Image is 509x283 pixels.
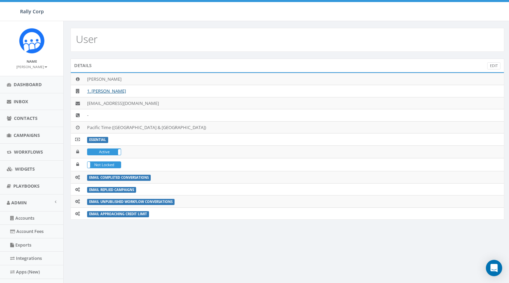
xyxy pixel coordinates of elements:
td: [PERSON_NAME] [84,73,504,85]
div: Open Intercom Messenger [486,260,502,276]
label: Not Locked [87,162,121,168]
a: Edit [487,62,500,69]
span: Dashboard [14,81,42,88]
label: Email Unpublished Workflow Conversations [87,199,175,205]
td: - [84,109,504,122]
span: Admin [11,200,27,206]
label: Email Completed Conversations [87,175,151,181]
small: Name [27,59,37,64]
span: Campaigns [14,132,40,138]
div: LockedNot Locked [87,161,121,168]
label: Active [87,149,121,155]
h2: User [76,33,98,45]
div: Details [70,59,504,72]
td: Pacific Time ([GEOGRAPHIC_DATA] & [GEOGRAPHIC_DATA]) [84,121,504,133]
label: ESSENTIAL [87,137,108,143]
span: Playbooks [13,183,39,189]
div: ActiveIn Active [87,148,121,155]
span: Rally Corp [20,8,44,15]
a: 1. [PERSON_NAME] [87,88,126,94]
a: [PERSON_NAME] [16,63,47,69]
span: Widgets [15,166,35,172]
span: Inbox [14,98,28,105]
label: Email Approaching Credit Limit [87,211,149,217]
span: Workflows [14,149,43,155]
img: Icon_1.png [19,28,45,53]
td: [EMAIL_ADDRESS][DOMAIN_NAME] [84,97,504,109]
small: [PERSON_NAME] [16,64,47,69]
label: Email Replied Campaigns [87,187,136,193]
span: Contacts [14,115,37,121]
